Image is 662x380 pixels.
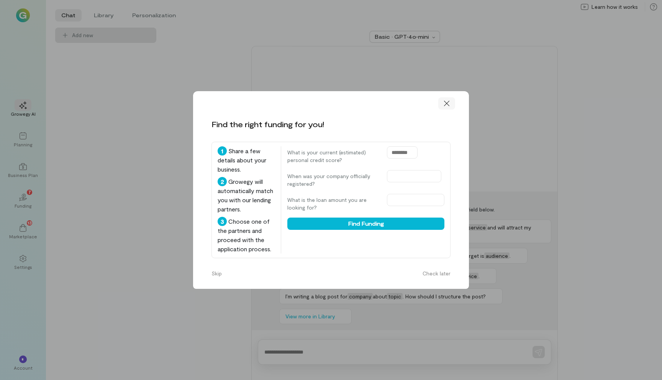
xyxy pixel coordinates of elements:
label: When was your company officially registered? [287,172,379,188]
div: 1 [218,146,227,156]
label: What is your current (estimated) personal credit score? [287,149,379,164]
div: 2 [218,177,227,186]
div: Share a few details about your business. [218,146,275,174]
label: What is the loan amount you are looking for? [287,196,379,211]
button: Skip [207,267,226,280]
button: Check later [418,267,455,280]
div: Find the right funding for you! [211,119,324,129]
div: Growegy will automatically match you with our lending partners. [218,177,275,214]
div: 3 [218,217,227,226]
div: Choose one of the partners and proceed with the application process. [218,217,275,254]
button: Find Funding [287,218,444,230]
